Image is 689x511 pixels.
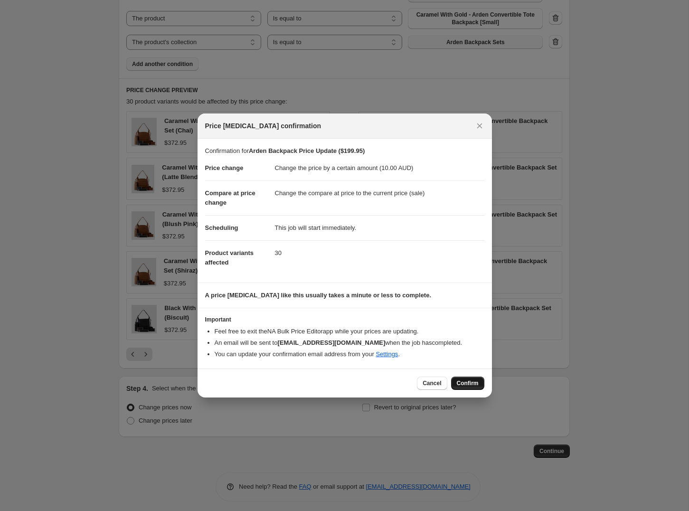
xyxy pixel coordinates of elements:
[205,146,484,156] p: Confirmation for
[205,189,255,206] span: Compare at price change
[275,215,484,240] dd: This job will start immediately.
[423,379,441,387] span: Cancel
[205,316,484,323] h3: Important
[457,379,479,387] span: Confirm
[249,147,365,154] b: Arden Backpack Price Update ($199.95)
[277,339,385,346] b: [EMAIL_ADDRESS][DOMAIN_NAME]
[376,350,398,358] a: Settings
[215,338,484,348] li: An email will be sent to when the job has completed .
[473,119,486,132] button: Close
[417,377,447,390] button: Cancel
[275,156,484,180] dd: Change the price by a certain amount (10.00 AUD)
[275,240,484,265] dd: 30
[205,164,244,171] span: Price change
[205,121,321,131] span: Price [MEDICAL_DATA] confirmation
[451,377,484,390] button: Confirm
[205,249,254,266] span: Product variants affected
[215,350,484,359] li: You can update your confirmation email address from your .
[275,180,484,206] dd: Change the compare at price to the current price (sale)
[205,292,432,299] b: A price [MEDICAL_DATA] like this usually takes a minute or less to complete.
[205,224,238,231] span: Scheduling
[215,327,484,336] li: Feel free to exit the NA Bulk Price Editor app while your prices are updating.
